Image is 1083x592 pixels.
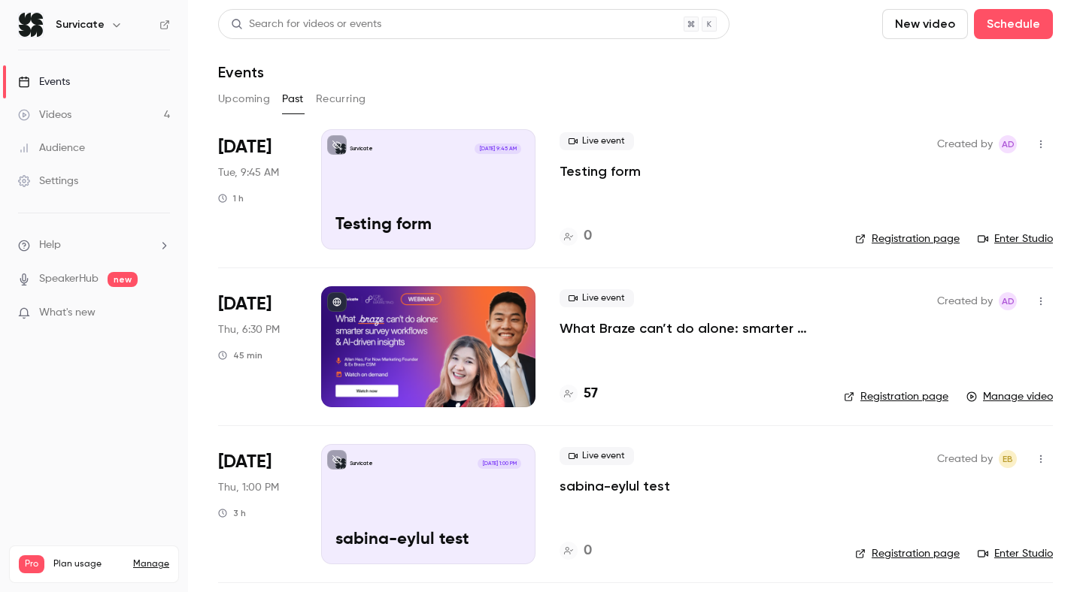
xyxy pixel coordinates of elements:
[937,292,993,310] span: Created by
[584,541,592,561] h4: 0
[321,444,535,564] a: sabina-eylul testSurvicate[DATE] 1:00 PMsabina-eylul test
[143,573,169,587] p: / 150
[18,174,78,189] div: Settings
[19,573,47,587] p: Videos
[133,558,169,570] a: Manage
[218,87,270,111] button: Upcoming
[231,17,381,32] div: Search for videos or events
[335,216,521,235] p: Testing form
[350,460,373,467] p: Survicate
[218,129,297,249] div: Jul 1 Tue, 9:45 AM (Europe/Warsaw)
[39,305,96,321] span: What's new
[560,226,592,246] a: 0
[335,530,521,550] p: sabina-eylul test
[560,541,592,561] a: 0
[560,384,598,404] a: 57
[855,546,960,561] a: Registration page
[218,480,279,495] span: Thu, 1:00 PM
[478,458,520,469] span: [DATE] 1:00 PM
[966,389,1053,404] a: Manage video
[1003,450,1013,468] span: EB
[53,558,124,570] span: Plan usage
[218,322,280,337] span: Thu, 6:30 PM
[39,271,99,287] a: SpeakerHub
[937,450,993,468] span: Created by
[108,272,138,287] span: new
[475,143,520,154] span: [DATE] 9:45 AM
[882,9,968,39] button: New video
[560,289,634,307] span: Live event
[350,145,373,153] p: Survicate
[218,349,262,361] div: 45 min
[218,444,297,564] div: Jun 26 Thu, 1:00 PM (Europe/Warsaw)
[18,140,85,156] div: Audience
[19,555,44,573] span: Pro
[282,87,304,111] button: Past
[18,74,70,89] div: Events
[218,135,272,159] span: [DATE]
[19,13,43,37] img: Survicate
[321,129,535,249] a: Testing formSurvicate[DATE] 9:45 AMTesting form
[1002,292,1015,310] span: AD
[974,9,1053,39] button: Schedule
[560,162,641,180] a: Testing form
[143,575,148,584] span: 4
[152,307,170,320] iframe: Noticeable Trigger
[584,384,598,404] h4: 57
[855,231,960,246] a: Registration page
[1002,135,1015,153] span: AD
[218,507,246,519] div: 3 h
[560,132,634,150] span: Live event
[560,319,820,337] a: What Braze can’t do alone: smarter survey workflows & AI-driven insights
[844,389,948,404] a: Registration page
[999,450,1017,468] span: Eylul Beyazit
[978,231,1053,246] a: Enter Studio
[316,87,366,111] button: Recurring
[218,165,279,180] span: Tue, 9:45 AM
[560,447,634,465] span: Live event
[999,135,1017,153] span: Aleksandra Dworak
[999,292,1017,310] span: Aleksandra Dworak
[560,477,670,495] a: sabina-eylul test
[218,63,264,81] h1: Events
[218,286,297,406] div: Jun 26 Thu, 9:30 AM (America/Los Angeles)
[56,17,105,32] h6: Survicate
[584,226,592,246] h4: 0
[18,107,71,122] div: Videos
[937,135,993,153] span: Created by
[218,450,272,474] span: [DATE]
[218,292,272,316] span: [DATE]
[18,237,170,253] li: help-dropdown-opener
[218,192,244,204] div: 1 h
[39,237,61,253] span: Help
[978,546,1053,561] a: Enter Studio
